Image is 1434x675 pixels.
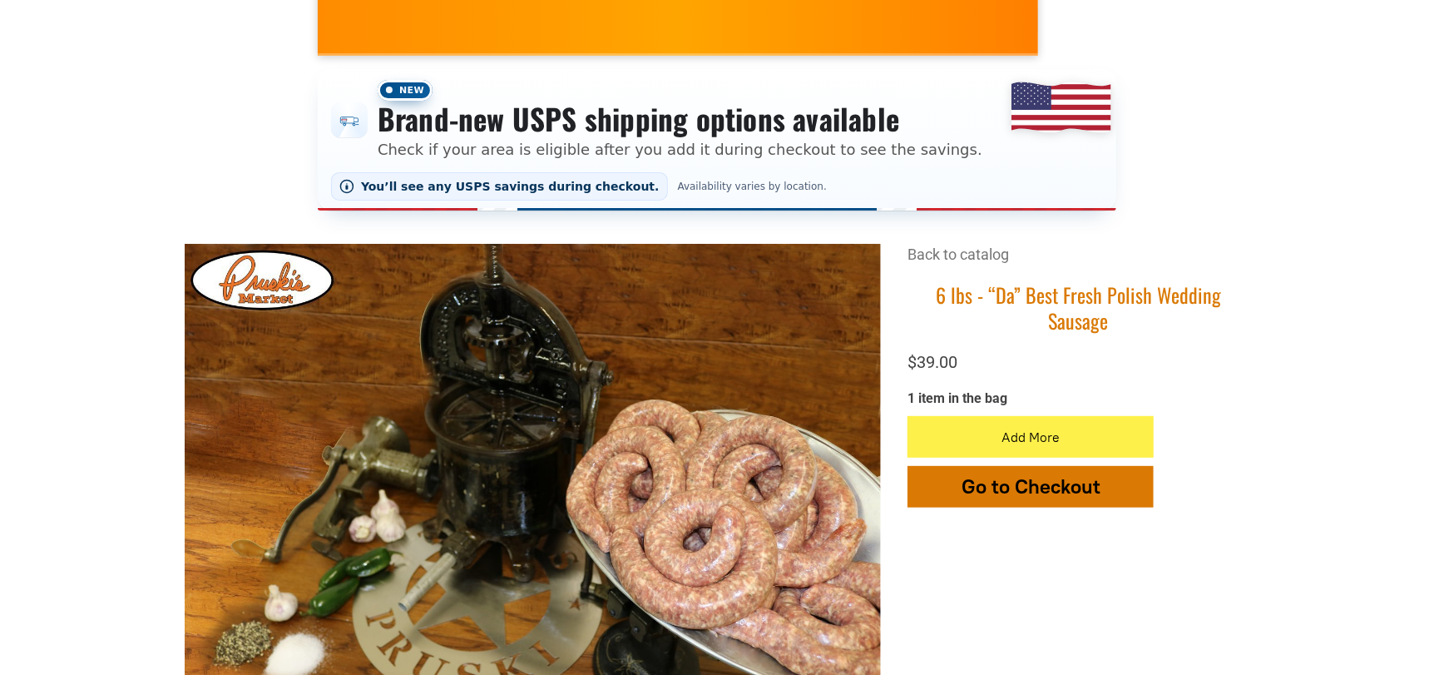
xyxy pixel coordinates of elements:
h3: Brand-new USPS shipping options available [378,101,982,137]
span: Add More [1001,429,1060,445]
div: Breadcrumbs [907,244,1249,281]
span: [PERSON_NAME] MARKET [1031,4,1358,31]
div: Shipping options announcement [318,69,1116,211]
span: New [378,80,433,101]
h1: 6 lbs - “Da” Best Fresh Polish Wedding Sausage [907,282,1249,334]
a: Back to catalog [907,246,1009,263]
span: 1 item in the bag [907,390,1007,406]
span: Availability varies by location. [675,181,830,192]
span: You’ll see any USPS savings during checkout. [361,180,660,193]
button: Go to Checkout [907,466,1154,508]
span: Go to Checkout [962,474,1100,499]
button: Add More [907,416,1154,458]
span: $39.00 [907,352,957,372]
p: Check if your area is eligible after you add it during checkout to see the savings. [378,138,982,161]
